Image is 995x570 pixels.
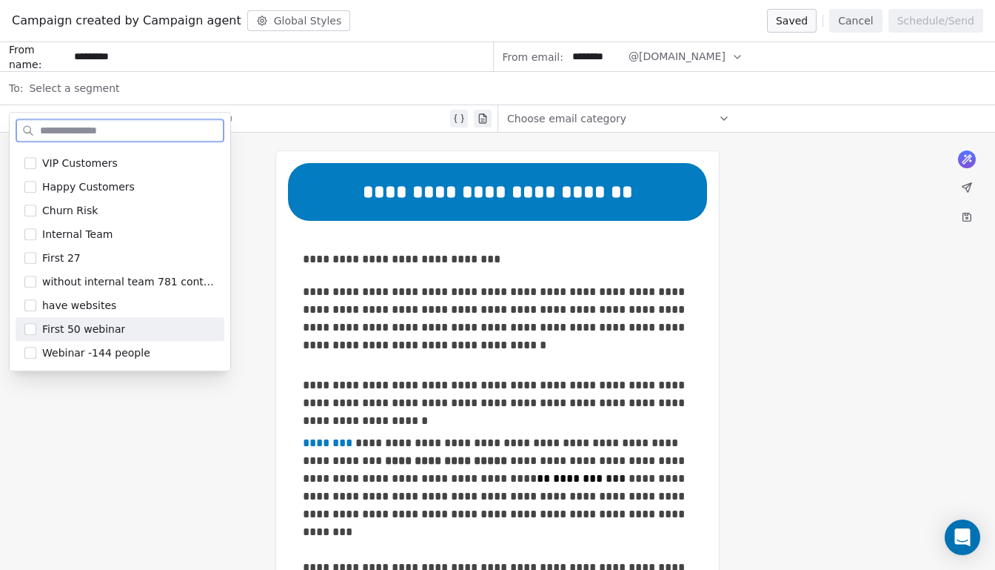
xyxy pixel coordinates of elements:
button: Saved [767,9,817,33]
span: From name: [9,42,68,72]
span: @[DOMAIN_NAME] [629,49,726,64]
span: Campaign created by Campaign agent [12,12,241,30]
span: Webinar -144 people [42,345,150,360]
span: First 27 [42,251,81,265]
button: Cancel [829,9,882,33]
button: Schedule/Send [888,9,983,33]
span: have websites [42,298,116,313]
span: Select a segment [29,81,119,96]
span: Happy Customers [42,179,135,194]
span: Choose email category [507,111,626,126]
span: Subject: [9,111,51,130]
div: Suggestions [16,127,224,365]
span: Churn Risk [42,203,98,218]
span: Internal Team [42,227,113,242]
button: Global Styles [247,10,351,31]
span: First 50 webinar [42,322,125,337]
span: To: [9,81,23,96]
span: From email: [503,50,563,64]
span: without internal team 781 contacts [42,274,215,289]
span: VIP Customers [42,156,118,170]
